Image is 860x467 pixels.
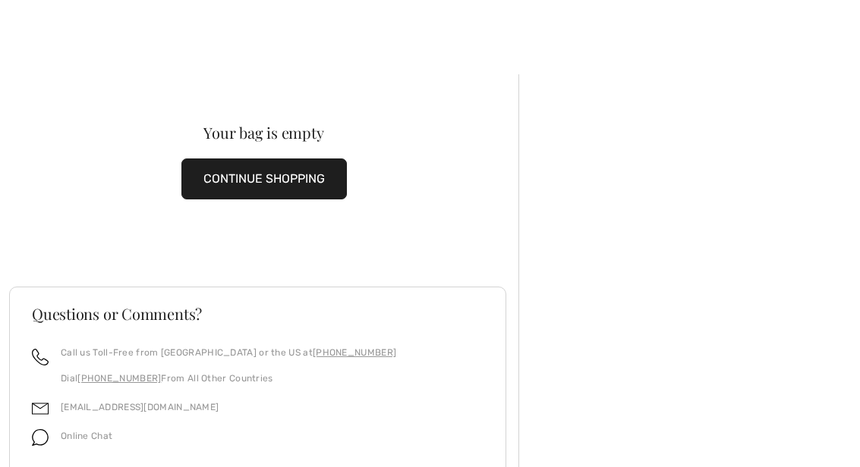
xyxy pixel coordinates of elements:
button: CONTINUE SHOPPING [181,158,347,199]
a: [PHONE_NUMBER] [313,347,396,358]
a: [EMAIL_ADDRESS][DOMAIN_NAME] [61,402,219,412]
a: [PHONE_NUMBER] [77,373,161,384]
img: call [32,349,49,365]
img: chat [32,429,49,446]
span: Online Chat [61,431,112,441]
img: email [32,400,49,417]
div: Your bag is empty [35,125,493,140]
h3: Questions or Comments? [32,306,484,321]
p: Call us Toll-Free from [GEOGRAPHIC_DATA] or the US at [61,346,396,359]
p: Dial From All Other Countries [61,371,396,385]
